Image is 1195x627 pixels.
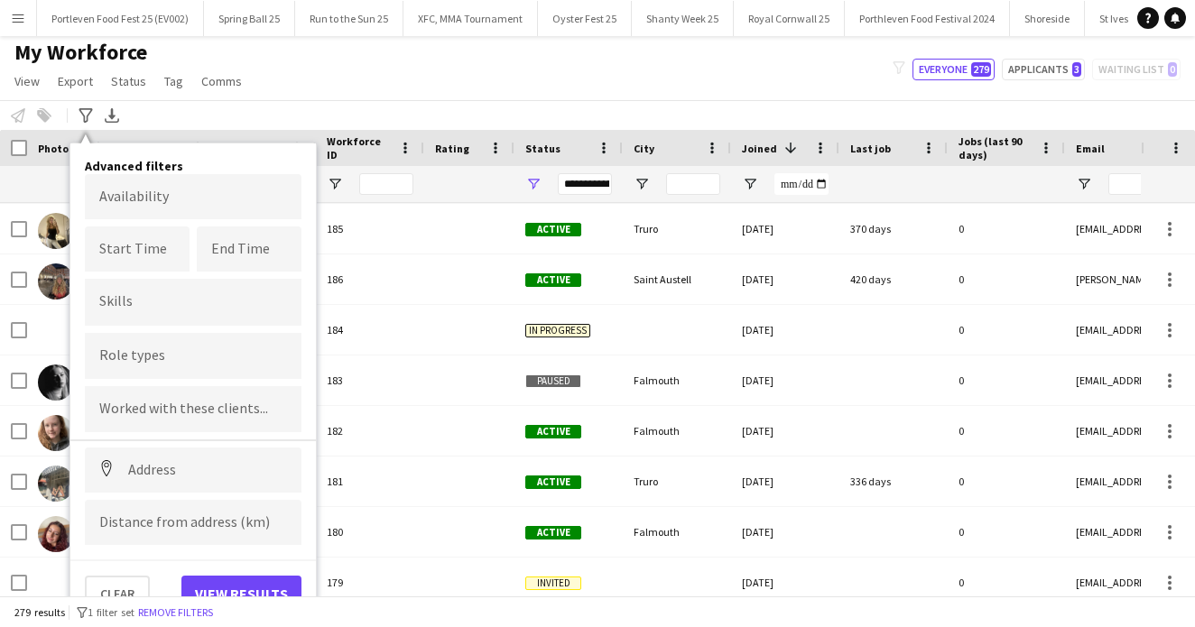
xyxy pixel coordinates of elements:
[948,254,1065,304] div: 0
[525,324,590,337] span: In progress
[525,223,581,236] span: Active
[204,1,295,36] button: Spring Ball 25
[435,142,469,155] span: Rating
[948,355,1065,405] div: 0
[731,305,839,355] div: [DATE]
[111,73,146,89] span: Status
[845,1,1010,36] button: Porthleven Food Festival 2024
[959,134,1033,161] span: Jobs (last 90 days)
[623,254,731,304] div: Saint Austell
[157,69,190,93] a: Tag
[327,176,343,192] button: Open Filter Menu
[839,456,948,506] div: 336 days
[731,456,839,506] div: [DATE]
[623,507,731,557] div: Falmouth
[104,69,153,93] a: Status
[295,1,403,36] button: Run to the Sun 25
[194,69,249,93] a: Comms
[1010,1,1085,36] button: Shoreside
[99,294,287,310] input: Type to search skills...
[37,1,204,36] button: Portleven Food Fest 25 (EV002)
[666,173,720,195] input: City Filter Input
[1002,59,1085,80] button: Applicants3
[38,466,74,502] img: Matilda Frost
[227,142,281,155] span: Last Name
[742,142,777,155] span: Joined
[538,1,632,36] button: Oyster Fest 25
[525,576,581,590] span: Invited
[75,105,97,126] app-action-btn: Advanced filters
[948,406,1065,456] div: 0
[948,507,1065,557] div: 0
[38,213,74,249] img: Anna Raymer
[971,62,991,77] span: 279
[1076,176,1092,192] button: Open Filter Menu
[316,406,424,456] div: 182
[38,364,74,401] img: Alice Scarr
[14,73,40,89] span: View
[134,603,217,622] button: Remove filters
[839,204,948,254] div: 370 days
[623,204,731,254] div: Truro
[38,516,74,552] img: Assiya Foukrache
[85,576,150,612] button: Clear
[316,558,424,607] div: 179
[634,142,654,155] span: City
[774,173,829,195] input: Joined Filter Input
[359,173,413,195] input: Workforce ID Filter Input
[839,254,948,304] div: 420 days
[181,576,301,612] button: View results
[403,1,538,36] button: XFC, MMA Tournament
[88,605,134,619] span: 1 filter set
[525,425,581,438] span: Active
[38,263,74,300] img: Ella Rowe-Hall
[1076,142,1105,155] span: Email
[316,305,424,355] div: 184
[99,348,287,364] input: Type to search role types...
[731,204,839,254] div: [DATE]
[85,158,301,174] h4: Advanced filters
[742,176,758,192] button: Open Filter Menu
[101,105,123,126] app-action-btn: Export XLSX
[948,204,1065,254] div: 0
[38,415,74,451] img: Emma Coles
[1072,62,1081,77] span: 3
[623,406,731,456] div: Falmouth
[316,254,424,304] div: 186
[51,69,100,93] a: Export
[525,176,542,192] button: Open Filter Menu
[316,507,424,557] div: 180
[14,39,147,66] span: My Workforce
[7,69,47,93] a: View
[948,456,1065,506] div: 0
[731,406,839,456] div: [DATE]
[525,475,581,489] span: Active
[38,142,69,155] span: Photo
[948,305,1065,355] div: 0
[525,374,581,388] span: Paused
[525,142,560,155] span: Status
[912,59,995,80] button: Everyone279
[634,176,650,192] button: Open Filter Menu
[623,456,731,506] div: Truro
[731,558,839,607] div: [DATE]
[164,73,183,89] span: Tag
[734,1,845,36] button: Royal Cornwall 25
[731,355,839,405] div: [DATE]
[731,507,839,557] div: [DATE]
[316,355,424,405] div: 183
[316,456,424,506] div: 181
[632,1,734,36] button: Shanty Week 25
[327,134,392,161] span: Workforce ID
[623,355,731,405] div: Falmouth
[99,401,287,418] input: Type to search clients...
[201,73,242,89] span: Comms
[316,204,424,254] div: 185
[58,73,93,89] span: Export
[525,273,581,287] span: Active
[731,254,839,304] div: [DATE]
[128,142,183,155] span: First Name
[525,526,581,539] span: Active
[948,558,1065,607] div: 0
[850,142,891,155] span: Last job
